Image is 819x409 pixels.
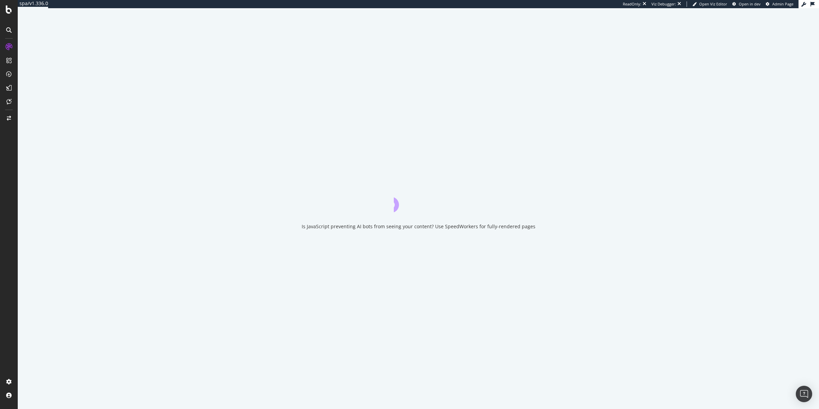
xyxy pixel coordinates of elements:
span: Open in dev [739,1,761,6]
div: Open Intercom Messenger [796,386,812,402]
span: Admin Page [772,1,793,6]
div: animation [394,188,443,212]
div: Viz Debugger: [651,1,676,7]
a: Admin Page [766,1,793,7]
a: Open in dev [732,1,761,7]
div: Is JavaScript preventing AI bots from seeing your content? Use SpeedWorkers for fully-rendered pages [302,223,535,230]
div: ReadOnly: [623,1,641,7]
a: Open Viz Editor [692,1,727,7]
span: Open Viz Editor [699,1,727,6]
